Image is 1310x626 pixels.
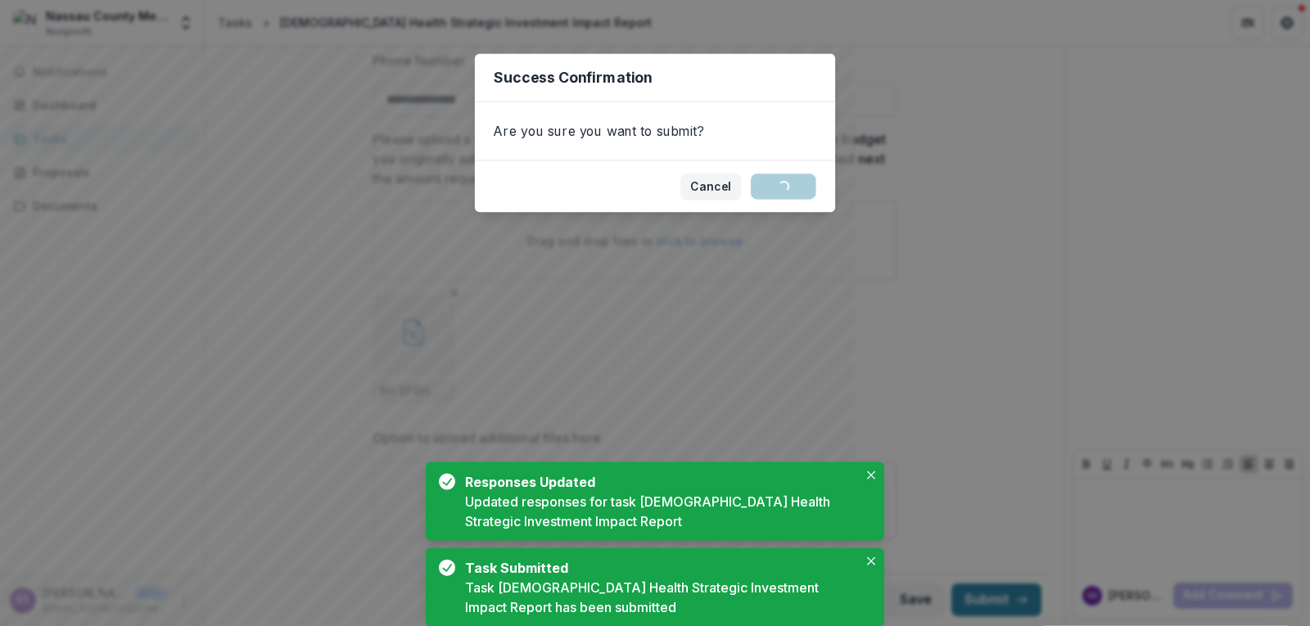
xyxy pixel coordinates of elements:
div: Task [DEMOGRAPHIC_DATA] Health Strategic Investment Impact Report has been submitted [465,578,858,617]
button: Cancel [680,173,741,199]
div: Responses Updated [465,472,851,492]
div: Are you sure you want to submit? [475,102,835,160]
button: Close [861,466,881,485]
header: Success Confirmation [475,54,835,102]
div: Task Submitted [465,558,851,578]
button: Close [861,552,881,571]
div: Updated responses for task [DEMOGRAPHIC_DATA] Health Strategic Investment Impact Report [465,492,858,531]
